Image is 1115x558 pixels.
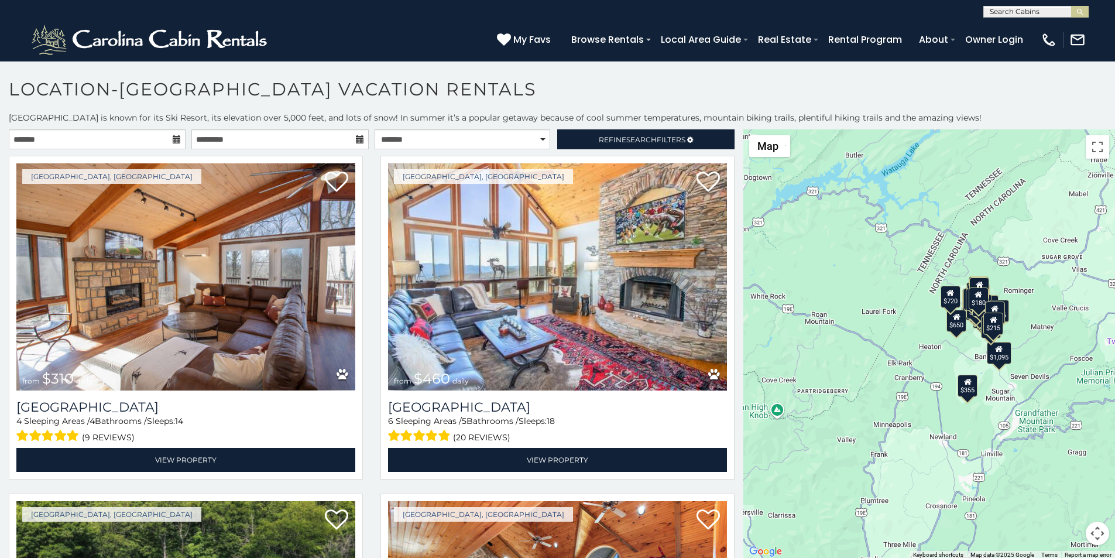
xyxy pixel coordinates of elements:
[947,310,967,332] div: $650
[76,376,92,385] span: daily
[963,288,983,310] div: $425
[989,300,1009,322] div: $435
[16,399,355,415] a: [GEOGRAPHIC_DATA]
[16,399,355,415] h3: Blue Eagle Lodge
[749,135,790,157] button: Change map style
[752,29,817,50] a: Real Estate
[697,508,720,533] a: Add to favorites
[626,135,657,144] span: Search
[16,416,22,426] span: 4
[970,278,990,300] div: $240
[22,507,201,522] a: [GEOGRAPHIC_DATA], [GEOGRAPHIC_DATA]
[42,370,74,387] span: $310
[388,163,727,391] img: Mile High Lodge
[414,370,450,387] span: $460
[513,32,551,47] span: My Favs
[16,163,355,391] img: Blue Eagle Lodge
[388,399,727,415] h3: Mile High Lodge
[941,286,960,308] div: $720
[16,163,355,391] a: Blue Eagle Lodge from $310 daily
[697,170,720,195] a: Add to favorites
[388,416,393,426] span: 6
[175,416,183,426] span: 14
[599,135,685,144] span: Refine Filters
[82,430,135,445] span: (9 reviews)
[958,375,978,397] div: $355
[822,29,908,50] a: Rental Program
[394,376,411,385] span: from
[1086,522,1109,545] button: Map camera controls
[388,448,727,472] a: View Property
[1069,32,1086,48] img: mail-regular-white.png
[969,287,989,310] div: $180
[557,129,734,149] a: RefineSearchFilters
[959,29,1029,50] a: Owner Login
[987,342,1011,364] div: $1,095
[547,416,555,426] span: 18
[22,376,40,385] span: from
[982,316,1001,338] div: $300
[984,313,1004,335] div: $215
[1041,32,1057,48] img: phone-regular-white.png
[16,415,355,445] div: Sleeping Areas / Bathrooms / Sleeps:
[452,376,469,385] span: daily
[394,169,573,184] a: [GEOGRAPHIC_DATA], [GEOGRAPHIC_DATA]
[388,399,727,415] a: [GEOGRAPHIC_DATA]
[757,140,778,152] span: Map
[90,416,95,426] span: 4
[655,29,747,50] a: Local Area Guide
[29,22,272,57] img: White-1-2.png
[970,552,1034,558] span: Map data ©2025 Google
[565,29,650,50] a: Browse Rentals
[394,507,573,522] a: [GEOGRAPHIC_DATA], [GEOGRAPHIC_DATA]
[497,32,554,47] a: My Favs
[462,416,466,426] span: 5
[1086,135,1109,159] button: Toggle fullscreen view
[966,289,986,311] div: $335
[388,163,727,391] a: Mile High Lodge from $460 daily
[325,170,348,195] a: Add to favorites
[913,29,954,50] a: About
[969,276,989,299] div: $325
[1041,552,1058,558] a: Terms
[453,430,510,445] span: (20 reviews)
[22,169,201,184] a: [GEOGRAPHIC_DATA], [GEOGRAPHIC_DATA]
[388,415,727,445] div: Sleeping Areas / Bathrooms / Sleeps:
[16,448,355,472] a: View Property
[985,302,1005,324] div: $160
[1065,552,1111,558] a: Report a map error
[325,508,348,533] a: Add to favorites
